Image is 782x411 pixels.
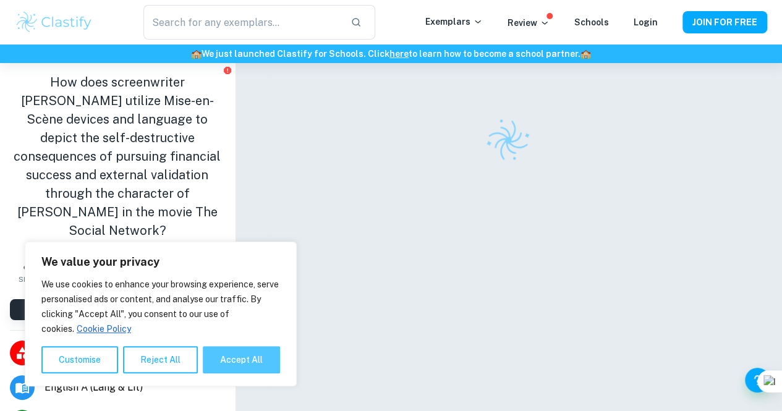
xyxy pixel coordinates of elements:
a: Cookie Policy [76,323,132,334]
button: Report issue [223,66,232,75]
img: Clastify logo [15,10,93,35]
p: Exemplars [425,15,483,28]
a: Login [634,17,658,27]
button: Accept All [203,346,280,373]
div: We value your privacy [25,242,297,386]
a: here [389,49,409,59]
button: JOIN FOR FREE [682,11,767,33]
input: Search for any exemplars... [143,5,341,40]
p: We value your privacy [41,255,280,269]
button: Help and Feedback [745,368,770,392]
span: Share [19,275,40,284]
h6: We just launched Clastify for Schools. Click to learn how to become a school partner. [2,47,780,61]
span: 🏫 [191,49,202,59]
span: English A (Lang & Lit) [45,380,225,395]
p: Review [508,16,550,30]
p: We use cookies to enhance your browsing experience, serve personalised ads or content, and analys... [41,277,280,336]
a: Schools [574,17,609,27]
button: Reject All [123,346,198,373]
h1: How does screenwriter [PERSON_NAME] utilize Mise-en-Scène devices and language to depict the self... [10,73,225,240]
span: 🏫 [580,49,591,59]
button: Customise [41,346,118,373]
img: Clastify logo [479,111,538,169]
button: View [PERSON_NAME] [10,299,225,320]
